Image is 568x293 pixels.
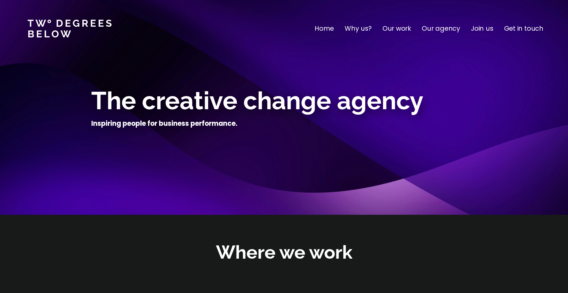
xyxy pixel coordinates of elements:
[422,24,460,33] a: Our agency
[315,24,334,33] a: Home
[504,24,543,33] a: Get in touch
[91,119,237,128] h4: Inspiring people for business performance.
[345,24,372,33] a: Why us?
[382,24,411,33] a: Our work
[471,24,493,33] a: Join us
[91,86,423,115] span: The creative change agency
[216,240,352,265] h2: Where we work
